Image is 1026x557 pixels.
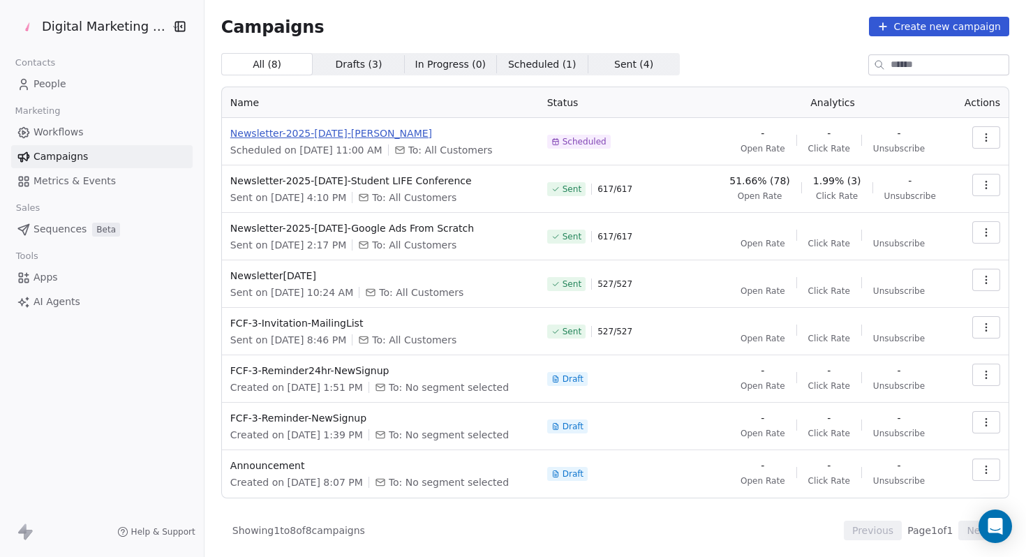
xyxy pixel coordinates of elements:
[897,126,900,140] span: -
[741,285,785,297] span: Open Rate
[230,316,530,330] span: FCF-3-Invitation-MailingList
[873,143,925,154] span: Unsubscribe
[230,475,363,489] span: Created on [DATE] 8:07 PM
[230,285,353,299] span: Sent on [DATE] 10:24 AM
[230,221,530,235] span: Newsletter-2025-[DATE]-Google Ads From Scratch
[230,380,363,394] span: Created on [DATE] 1:51 PM
[372,333,456,347] span: To: All Customers
[563,421,583,432] span: Draft
[372,238,456,252] span: To: All Customers
[11,218,193,241] a: SequencesBeta
[11,145,193,168] a: Campaigns
[408,143,493,157] span: To: All Customers
[92,223,120,237] span: Beta
[230,269,530,283] span: Newsletter[DATE]
[713,87,953,118] th: Analytics
[897,411,900,425] span: -
[11,290,193,313] a: AI Agents
[827,411,831,425] span: -
[808,238,850,249] span: Click Rate
[389,428,509,442] span: To: No segment selected
[11,73,193,96] a: People
[34,222,87,237] span: Sequences
[335,57,382,72] span: Drafts ( 3 )
[230,191,346,205] span: Sent on [DATE] 4:10 PM
[34,270,58,285] span: Apps
[34,149,88,164] span: Campaigns
[873,285,925,297] span: Unsubscribe
[230,428,363,442] span: Created on [DATE] 1:39 PM
[230,238,346,252] span: Sent on [DATE] 2:17 PM
[908,174,912,188] span: -
[844,521,902,540] button: Previous
[873,380,925,392] span: Unsubscribe
[808,475,850,487] span: Click Rate
[741,238,785,249] span: Open Rate
[597,231,632,242] span: 617 / 617
[808,333,850,344] span: Click Rate
[741,333,785,344] span: Open Rate
[873,428,925,439] span: Unsubscribe
[808,285,850,297] span: Click Rate
[10,246,44,267] span: Tools
[741,428,785,439] span: Open Rate
[952,87,1009,118] th: Actions
[230,411,530,425] span: FCF-3-Reminder-NewSignup
[873,475,925,487] span: Unsubscribe
[614,57,653,72] span: Sent ( 4 )
[741,475,785,487] span: Open Rate
[761,126,764,140] span: -
[230,333,346,347] span: Sent on [DATE] 8:46 PM
[221,17,325,36] span: Campaigns
[9,101,66,121] span: Marketing
[389,380,509,394] span: To: No segment selected
[131,526,195,537] span: Help & Support
[869,17,1009,36] button: Create new campaign
[958,521,998,540] button: Next
[563,373,583,385] span: Draft
[741,380,785,392] span: Open Rate
[34,125,84,140] span: Workflows
[34,174,116,188] span: Metrics & Events
[563,278,581,290] span: Sent
[379,285,463,299] span: To: All Customers
[34,77,66,91] span: People
[873,333,925,344] span: Unsubscribe
[539,87,713,118] th: Status
[761,364,764,378] span: -
[9,52,61,73] span: Contacts
[232,523,365,537] span: Showing 1 to 8 of 8 campaigns
[222,87,539,118] th: Name
[11,121,193,144] a: Workflows
[907,523,953,537] span: Page 1 of 1
[979,510,1012,543] div: Open Intercom Messenger
[827,459,831,473] span: -
[11,170,193,193] a: Metrics & Events
[741,143,785,154] span: Open Rate
[738,191,782,202] span: Open Rate
[117,526,195,537] a: Help & Support
[816,191,858,202] span: Click Rate
[597,326,632,337] span: 527 / 527
[10,198,46,218] span: Sales
[230,459,530,473] span: Announcement
[563,231,581,242] span: Sent
[372,191,456,205] span: To: All Customers
[897,459,900,473] span: -
[761,411,764,425] span: -
[808,380,850,392] span: Click Rate
[17,15,161,38] button: Digital Marketing Unicorn
[11,266,193,289] a: Apps
[389,475,509,489] span: To: No segment selected
[34,295,80,309] span: AI Agents
[230,364,530,378] span: FCF-3-Reminder24hr-NewSignup
[827,126,831,140] span: -
[761,459,764,473] span: -
[508,57,577,72] span: Scheduled ( 1 )
[230,174,530,188] span: Newsletter-2025-[DATE]-Student LIFE Conference
[897,364,900,378] span: -
[597,184,632,195] span: 617 / 617
[729,174,790,188] span: 51.66% (78)
[563,326,581,337] span: Sent
[873,238,925,249] span: Unsubscribe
